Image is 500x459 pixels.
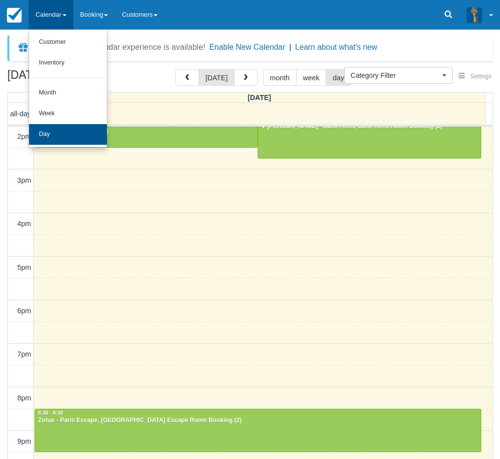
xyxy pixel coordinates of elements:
[33,41,205,53] div: A new Booking Calendar experience is available!
[29,30,107,148] ul: Calendar
[289,43,291,51] span: |
[17,220,31,228] span: 4pm
[17,350,31,358] span: 7pm
[467,7,482,23] img: A3
[261,123,478,131] div: [PERSON_NAME] - Bank Heist, Bank Heist Room Booking (2)
[344,67,453,84] button: Category Filter
[37,417,478,425] div: Zohar - Paris Escape, [GEOGRAPHIC_DATA] Escape Room Booking (2)
[17,394,31,402] span: 8pm
[470,73,492,80] span: Settings
[38,410,63,416] span: 8:30 - 9:30
[326,69,351,86] button: day
[17,307,31,315] span: 6pm
[209,42,285,52] button: Enable New Calendar
[248,94,271,101] span: [DATE]
[29,83,107,103] a: Month
[29,32,107,53] a: Customer
[17,263,31,271] span: 5pm
[7,8,22,23] img: checkfront-main-nav-mini-logo.png
[199,69,234,86] button: [DATE]
[17,132,31,140] span: 2pm
[7,69,132,87] h2: [DATE]
[17,176,31,184] span: 3pm
[453,69,498,84] button: Settings
[351,70,440,80] span: Category Filter
[295,43,377,51] a: Learn about what's new
[296,69,327,86] button: week
[29,53,107,73] a: Inventory
[17,437,31,445] span: 9pm
[263,69,297,86] button: month
[10,110,31,118] span: all-day
[29,124,107,145] a: Day
[258,115,481,158] a: [PERSON_NAME] - Bank Heist, Bank Heist Room Booking (2)
[29,103,107,124] a: Week
[34,409,481,452] a: 8:30 - 9:30Zohar - Paris Escape, [GEOGRAPHIC_DATA] Escape Room Booking (2)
